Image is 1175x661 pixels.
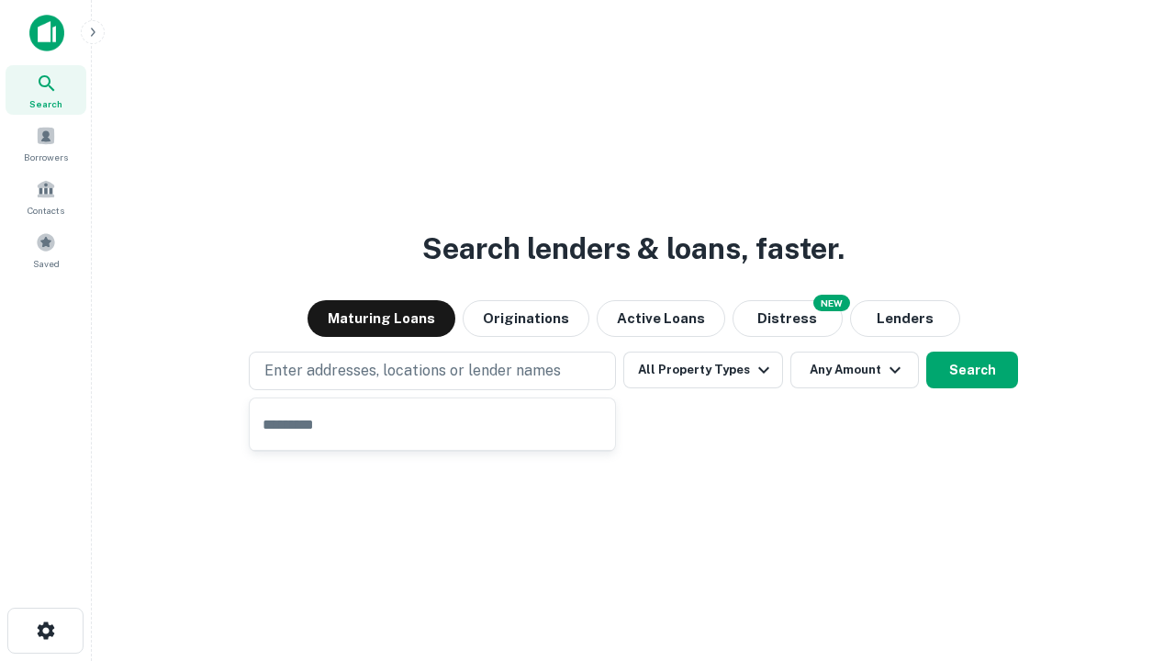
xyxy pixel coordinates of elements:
span: Saved [33,256,60,271]
button: Any Amount [790,352,919,388]
span: Borrowers [24,150,68,164]
p: Enter addresses, locations or lender names [264,360,561,382]
a: Borrowers [6,118,86,168]
span: Contacts [28,203,64,218]
h3: Search lenders & loans, faster. [422,227,845,271]
a: Contacts [6,172,86,221]
button: Originations [463,300,589,337]
button: Lenders [850,300,960,337]
iframe: Chat Widget [1083,514,1175,602]
a: Search [6,65,86,115]
button: Enter addresses, locations or lender names [249,352,616,390]
button: Maturing Loans [308,300,455,337]
button: Search [926,352,1018,388]
img: capitalize-icon.png [29,15,64,51]
a: Saved [6,225,86,274]
button: All Property Types [623,352,783,388]
button: Active Loans [597,300,725,337]
div: NEW [813,295,850,311]
span: Search [29,96,62,111]
button: Search distressed loans with lien and other non-mortgage details. [733,300,843,337]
